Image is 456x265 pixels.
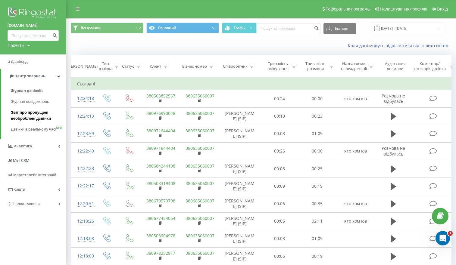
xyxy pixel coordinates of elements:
[298,195,336,212] td: 00:35
[186,215,214,221] a: 380635060007
[13,202,40,206] span: Налаштування
[77,215,89,227] div: 12:18:26
[13,158,29,163] span: Mini CRM
[186,145,214,151] a: 380635060007
[11,107,66,124] a: Звіт про пропущені необроблені дзвінки
[11,109,63,122] span: Звіт про пропущені необроблені дзвінки
[8,6,59,21] img: Ringostat logo
[8,30,59,41] input: Пошук за номером
[348,43,451,48] a: Коли дані можуть відрізнятися вiд інших систем
[146,145,175,151] a: 380971644404
[81,26,101,30] span: Всі дзвінки
[219,195,261,212] td: [PERSON_NAME] (SIP)
[11,88,43,94] span: Журнал дзвінків
[71,23,143,33] button: Всі дзвінки
[186,128,214,134] a: 380635060007
[146,163,175,169] a: 380684244108
[11,124,66,135] a: Дзвінки в реальному часіNEW
[336,195,375,212] td: ято ком юа
[298,125,336,142] td: 01:09
[77,93,89,104] div: 12:24:18
[77,233,89,245] div: 12:18:08
[77,180,89,192] div: 12:22:17
[448,231,453,236] span: 1
[146,23,219,33] button: Основний
[182,64,207,69] div: Бізнес номер
[261,160,298,177] td: 00:08
[234,26,245,30] span: Графік
[380,61,410,71] div: Аудіозапис розмови
[146,250,175,256] a: 380978252817
[186,110,214,116] a: 380635060007
[219,177,261,195] td: [PERSON_NAME] (SIP)
[336,90,375,107] td: ято ком юа
[77,128,89,140] div: 12:23:59
[146,198,175,204] a: 380679570798
[122,64,134,69] div: Статус
[146,128,175,134] a: 380971644404
[298,230,336,247] td: 01:09
[261,177,298,195] td: 00:09
[77,145,89,157] div: 12:22:40
[261,142,298,160] td: 00:26
[436,231,450,245] iframe: Intercom live chat
[77,250,89,262] div: 12:18:00
[146,93,175,99] a: 380503852567
[223,64,248,69] div: Співробітник
[219,160,261,177] td: [PERSON_NAME] (SIP)
[298,177,336,195] td: 00:19
[146,215,175,221] a: 380677454054
[298,90,336,107] td: 00:00
[146,180,175,186] a: 380508319408
[261,212,298,230] td: 00:05
[8,42,24,48] div: Проекти
[146,233,175,239] a: 380503904978
[341,61,367,71] div: Назва схеми переадресації
[219,230,261,247] td: [PERSON_NAME] (SIP)
[14,144,32,148] span: Аналiтика
[11,59,28,64] span: Дашборд
[186,198,214,204] a: 380685060007
[99,61,112,71] div: Тип дзвінка
[186,180,214,186] a: 380635060007
[261,107,298,125] td: 00:10
[336,212,375,230] td: ято ком юа
[336,142,375,160] td: ято ком юа
[412,61,447,71] div: Коментар/категорія дзвінка
[219,212,261,230] td: [PERSON_NAME] (SIP)
[186,250,214,256] a: 380635060007
[11,96,66,107] a: Журнал повідомлень
[382,93,405,104] span: Розмова не відбулась
[261,230,298,247] td: 00:08
[77,198,89,210] div: 12:20:51
[11,85,66,96] a: Журнал дзвінків
[323,23,356,34] button: Експорт
[77,110,89,122] div: 12:24:13
[14,74,45,78] span: Центр звернень
[13,173,56,177] span: Маркетплейс інтеграцій
[8,23,59,29] a: [DOMAIN_NAME]
[380,7,427,11] span: Налаштування профілю
[298,212,336,230] td: 02:11
[261,90,298,107] td: 00:24
[11,126,56,132] span: Дзвінки в реальному часі
[266,61,290,71] div: Тривалість очікування
[261,125,298,142] td: 00:08
[382,145,405,156] span: Розмова не відбулась
[298,107,336,125] td: 00:23
[326,7,370,11] span: Реферальна програма
[219,107,261,125] td: [PERSON_NAME] (SIP)
[186,163,214,169] a: 380635060007
[437,7,448,11] span: Вихід
[67,64,98,69] div: [PERSON_NAME]
[219,125,261,142] td: [PERSON_NAME] (SIP)
[298,160,336,177] td: 00:25
[14,187,25,192] span: Кошти
[186,233,214,239] a: 380635060007
[222,23,257,33] button: Графік
[304,61,327,71] div: Тривалість розмови
[219,248,261,265] td: [PERSON_NAME] (SIP)
[11,99,49,105] span: Журнал повідомлень
[1,69,66,83] a: Центр звернень
[298,248,336,265] td: 00:19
